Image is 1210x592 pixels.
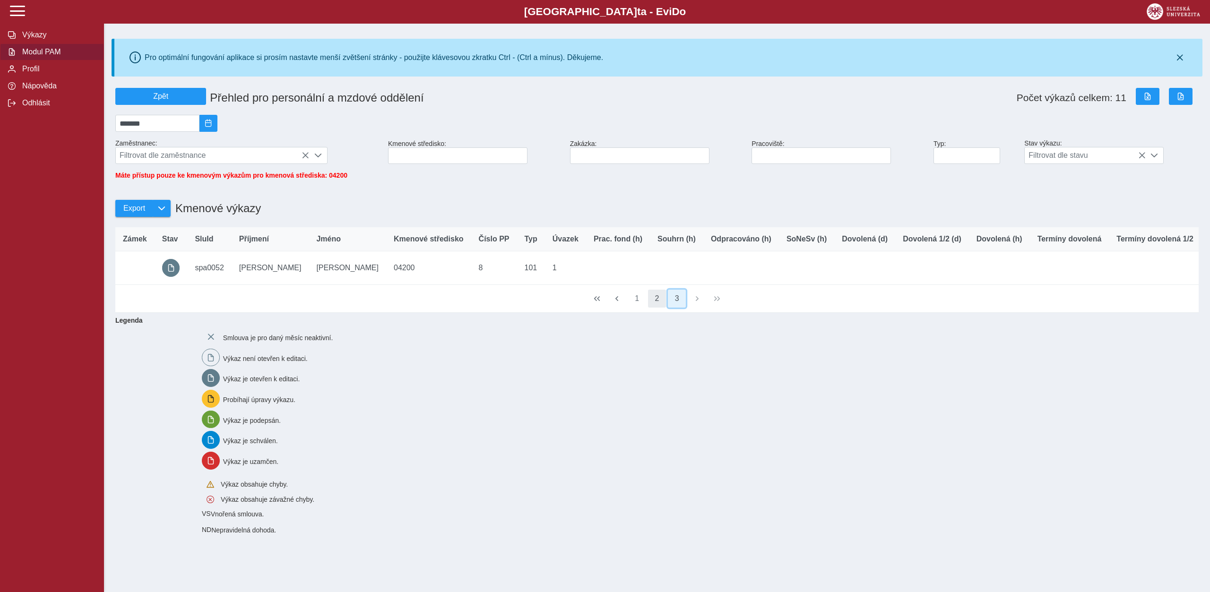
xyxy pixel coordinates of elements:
h1: Přehled pro personální a mzdové oddělení [206,87,752,108]
button: Export do PDF [1169,88,1193,105]
div: Zaměstnanec: [112,136,384,168]
span: Termíny dovolená [1037,235,1102,243]
span: Jméno [316,235,341,243]
button: 3 [668,290,686,308]
span: Export [123,204,145,213]
span: Stav [162,235,178,243]
td: 1 [545,251,586,285]
span: SluId [195,235,213,243]
span: Nápověda [19,82,96,90]
td: spa0052 [187,251,231,285]
span: Modul PAM [19,48,96,56]
span: Výkaz je uzamčen. [223,458,279,465]
span: Nepravidelná dohoda. [211,526,276,534]
td: 101 [517,251,545,285]
span: D [672,6,679,17]
span: Prac. fond (h) [594,235,642,243]
span: Smlouva je pro daný měsíc neaktivní. [223,334,333,342]
span: Výkaz je podepsán. [223,416,281,424]
span: Výkazy [19,31,96,39]
span: Souhrn (h) [657,235,696,243]
span: Výkaz není otevřen k editaci. [223,354,308,362]
span: Odhlásit [19,99,96,107]
div: Kmenové středisko: [384,136,566,168]
div: Pracoviště: [748,136,930,168]
button: 1 [628,290,646,308]
span: Dovolená (d) [842,235,888,243]
span: Výkaz je schválen. [223,437,278,445]
td: [PERSON_NAME] [232,251,309,285]
button: Zpět [115,88,206,105]
span: Úvazek [553,235,579,243]
span: Výkaz obsahuje chyby. [221,480,288,488]
td: 04200 [386,251,471,285]
span: Výkaz obsahuje závažné chyby. [221,496,314,503]
button: prázdný [162,259,180,277]
span: Zámek [123,235,147,243]
b: Legenda [112,313,1195,328]
span: SoNeSv (h) [786,235,827,243]
button: 2 [648,290,666,308]
span: Příjmení [239,235,269,243]
span: o [680,6,686,17]
td: 8 [471,251,517,285]
span: Dovolená (h) [977,235,1022,243]
span: Filtrovat dle stavu [1025,147,1145,163]
span: Typ [525,235,537,243]
span: Dovolená 1/2 (d) [903,235,961,243]
div: Pro optimální fungování aplikace si prosím nastavte menší zvětšení stránky - použijte klávesovou ... [145,53,603,62]
span: Vnořená smlouva. [211,511,264,518]
button: 2025/09 [199,115,217,132]
span: Smlouva vnořená do kmene [202,526,211,533]
span: Profil [19,65,96,73]
span: Počet výkazů celkem: 11 [1017,92,1126,103]
span: Zpět [120,92,202,101]
span: Filtrovat dle zaměstnance [116,147,309,163]
span: Výkaz je otevřen k editaci. [223,375,300,383]
div: Zakázka: [566,136,748,168]
div: Typ: [930,136,1020,168]
button: Export do Excelu [1136,88,1159,105]
span: Smlouva vnořená do kmene [202,510,211,517]
span: Odpracováno (h) [711,235,771,243]
div: Stav výkazu: [1020,136,1202,168]
h1: Kmenové výkazy [171,197,261,220]
span: t [637,6,640,17]
img: logo_web_su.png [1147,3,1200,20]
span: Máte přístup pouze ke kmenovým výkazům pro kmenová střediska: 04200 [115,172,347,179]
span: Číslo PP [479,235,510,243]
span: Probíhají úpravy výkazu. [223,396,295,403]
b: [GEOGRAPHIC_DATA] a - Evi [28,6,1182,18]
span: Termíny dovolená 1/2 [1116,235,1193,243]
td: [PERSON_NAME] [309,251,386,285]
span: Kmenové středisko [394,235,464,243]
button: Export [115,200,153,217]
